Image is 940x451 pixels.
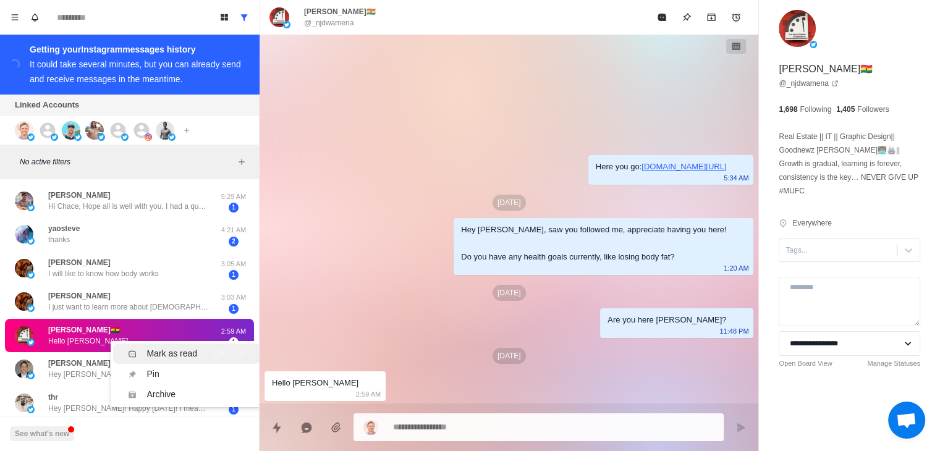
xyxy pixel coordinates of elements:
[229,237,239,247] span: 2
[121,133,129,141] img: picture
[15,259,33,277] img: picture
[10,426,74,441] button: See what's new
[779,78,838,89] a: @_njdwamena
[15,225,33,243] img: picture
[218,292,249,303] p: 3:03 AM
[800,104,831,115] p: Following
[48,201,209,212] p: Hi Chace, Hope all is well with you. I had a question if that's alright? I just spoke with TheCoa...
[30,59,241,84] div: It could take several minutes, but you can already send and receive messages in the meantime.
[146,388,176,401] div: Archive
[674,5,699,30] button: Pin
[74,133,82,141] img: picture
[779,62,873,77] p: [PERSON_NAME]🇬🇭
[724,261,748,275] p: 1:20 AM
[229,203,239,213] span: 1
[48,257,111,268] p: [PERSON_NAME]
[608,313,726,327] div: Are you here [PERSON_NAME]?
[48,335,128,347] p: Hello [PERSON_NAME]
[15,326,33,345] img: picture
[48,403,209,414] p: Hey [PERSON_NAME]! Happy [DATE]! I mean you know the process in building health. As do I understa...
[724,171,748,185] p: 5:34 AM
[214,368,245,381] div: Ctrl ⇧ P
[857,104,889,115] p: Followers
[724,5,748,30] button: Add reminder
[356,387,381,401] p: 2:59 AM
[48,369,209,380] p: Hey [PERSON_NAME]! Honestly I don’t know how I stumbled on your account. I’m a [DEMOGRAPHIC_DATA]...
[699,5,724,30] button: Archive
[27,237,35,245] img: picture
[48,268,159,279] p: I will like to know how body works
[27,406,35,413] img: picture
[493,285,526,301] p: [DATE]
[867,358,920,369] a: Manage Statuses
[461,223,726,264] div: Hey [PERSON_NAME], saw you followed me, appreciate having you here! Do you have any health goals ...
[15,360,33,378] img: picture
[234,7,254,27] button: Show all conversations
[48,392,58,403] p: thr
[48,324,120,335] p: [PERSON_NAME]🇬🇭
[111,341,262,407] ul: Menu
[265,415,289,440] button: Quick replies
[51,133,58,141] img: picture
[218,192,249,202] p: 5:29 AM
[27,204,35,211] img: picture
[213,347,245,360] div: Ctrl ⇧ U
[719,324,748,338] p: 11:48 PM
[779,104,797,115] p: 1,698
[729,415,753,440] button: Send message
[62,121,80,140] img: picture
[168,133,176,141] img: picture
[5,7,25,27] button: Menu
[779,10,816,47] img: picture
[779,358,832,369] a: Open Board View
[48,190,111,201] p: [PERSON_NAME]
[214,388,245,401] div: Ctrl ⇧ A
[98,133,105,141] img: picture
[810,41,817,48] img: picture
[596,160,727,174] div: Here you go:
[145,133,152,141] img: picture
[218,326,249,337] p: 2:59 AM
[15,292,33,311] img: picture
[15,394,33,412] img: picture
[836,104,855,115] p: 1,405
[15,99,79,111] p: Linked Accounts
[15,121,33,140] img: picture
[229,270,239,280] span: 1
[229,405,239,415] span: 1
[27,372,35,379] img: picture
[229,337,239,347] span: 1
[493,195,526,211] p: [DATE]
[779,130,920,198] p: Real Estate || IT || Graphic Design|| Goodnewz [PERSON_NAME]👨🏾‍💻🖨️|| Growth is gradual, learning ...
[27,133,35,141] img: picture
[179,123,194,138] button: Add account
[218,225,249,235] p: 4:21 AM
[283,21,290,28] img: picture
[30,42,244,57] div: Getting your Instagram messages history
[85,121,104,140] img: picture
[27,305,35,312] img: picture
[20,156,234,167] p: No active filters
[48,301,209,313] p: I just want to learn more about [DEMOGRAPHIC_DATA]'s power and how to use it
[888,402,925,439] div: Open chat
[146,368,159,381] div: Pin
[48,234,70,245] p: thanks
[156,121,174,140] img: picture
[363,420,378,435] img: picture
[294,415,319,440] button: Reply with AI
[146,347,197,360] div: Mark as read
[650,5,674,30] button: Mark as read
[792,217,831,229] p: Everywhere
[304,17,354,28] p: @_njdwamena
[324,415,349,440] button: Add media
[25,7,44,27] button: Notifications
[48,290,111,301] p: [PERSON_NAME]
[493,348,526,364] p: [DATE]
[272,376,358,390] div: Hello [PERSON_NAME]
[641,162,726,171] a: [DOMAIN_NAME][URL]
[48,223,80,234] p: yaosteve
[15,192,33,210] img: picture
[304,6,376,17] p: [PERSON_NAME]🇬🇭
[229,304,239,314] span: 1
[27,339,35,346] img: picture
